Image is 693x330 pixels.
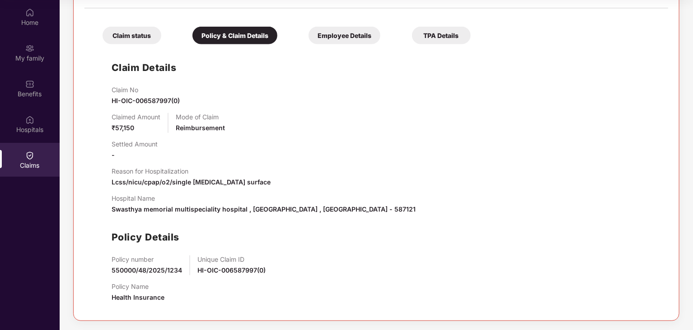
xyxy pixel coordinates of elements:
[112,97,180,104] span: HI-OIC-006587997(0)
[112,124,134,132] span: ₹57,150
[25,151,34,160] img: svg+xml;base64,PHN2ZyBpZD0iQ2xhaW0iIHhtbG5zPSJodHRwOi8vd3d3LnczLm9yZy8yMDAwL3N2ZyIgd2lkdGg9IjIwIi...
[197,266,266,274] span: HI-OIC-006587997(0)
[112,113,160,121] p: Claimed Amount
[112,266,182,274] span: 550000/48/2025/1234
[112,86,180,94] p: Claim No
[176,113,225,121] p: Mode of Claim
[112,293,164,301] span: Health Insurance
[112,255,182,263] p: Policy number
[112,178,271,186] span: Lcss/nicu/cpap/o2/single [MEDICAL_DATA] surface
[176,124,225,132] span: Reimbursement
[112,60,177,75] h1: Claim Details
[103,27,161,44] div: Claim status
[112,205,416,213] span: Swasthya memorial multispeciality hospital , [GEOGRAPHIC_DATA] , [GEOGRAPHIC_DATA] - 587121
[112,283,164,290] p: Policy Name
[25,115,34,124] img: svg+xml;base64,PHN2ZyBpZD0iSG9zcGl0YWxzIiB4bWxucz0iaHR0cDovL3d3dy53My5vcmcvMjAwMC9zdmciIHdpZHRoPS...
[25,8,34,17] img: svg+xml;base64,PHN2ZyBpZD0iSG9tZSIgeG1sbnM9Imh0dHA6Ly93d3cudzMub3JnLzIwMDAvc3ZnIiB3aWR0aD0iMjAiIG...
[112,230,179,245] h1: Policy Details
[112,167,271,175] p: Reason for Hospitalization
[112,140,158,148] p: Settled Amount
[309,27,380,44] div: Employee Details
[112,151,115,159] span: -
[197,255,266,263] p: Unique Claim ID
[25,80,34,89] img: svg+xml;base64,PHN2ZyBpZD0iQmVuZWZpdHMiIHhtbG5zPSJodHRwOi8vd3d3LnczLm9yZy8yMDAwL3N2ZyIgd2lkdGg9Ij...
[25,44,34,53] img: svg+xml;base64,PHN2ZyB3aWR0aD0iMjAiIGhlaWdodD0iMjAiIHZpZXdCb3g9IjAgMCAyMCAyMCIgZmlsbD0ibm9uZSIgeG...
[112,194,416,202] p: Hospital Name
[192,27,277,44] div: Policy & Claim Details
[412,27,471,44] div: TPA Details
